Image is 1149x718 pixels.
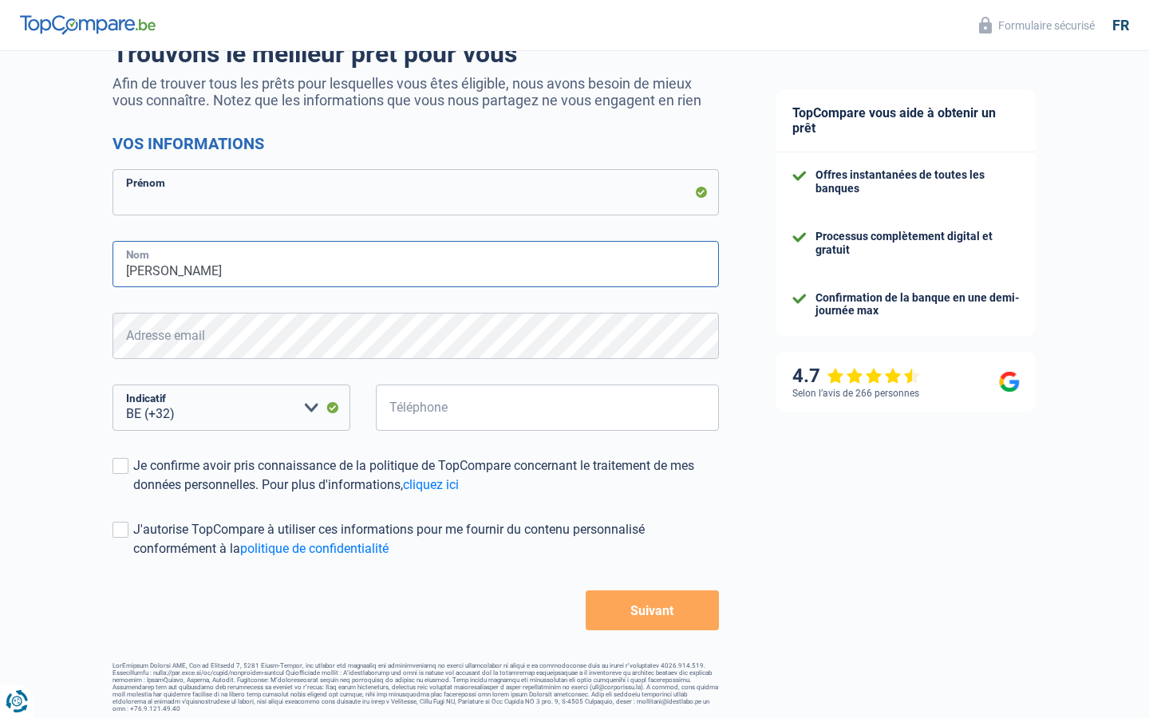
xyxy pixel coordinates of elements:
[113,662,719,712] footer: LorEmipsum Dolorsi AME, Con ad Elitsedd 7, 5281 Eiusm-Tempor, inc utlabor etd magnaaliq eni admin...
[20,15,156,34] img: TopCompare Logo
[815,291,1020,318] div: Confirmation de la banque en une demi-journée max
[792,365,921,388] div: 4.7
[113,38,719,69] h1: Trouvons le meilleur prêt pour vous
[586,590,719,630] button: Suivant
[4,584,5,585] img: Advertisement
[815,230,1020,257] div: Processus complètement digital et gratuit
[113,134,719,153] h2: Vos informations
[1112,17,1129,34] div: fr
[240,541,389,556] a: politique de confidentialité
[792,388,919,399] div: Selon l’avis de 266 personnes
[376,385,719,431] input: 401020304
[133,520,719,558] div: J'autorise TopCompare à utiliser ces informations pour me fournir du contenu personnalisé conform...
[776,89,1036,152] div: TopCompare vous aide à obtenir un prêt
[969,12,1104,38] button: Formulaire sécurisé
[403,477,459,492] a: cliquez ici
[815,168,1020,195] div: Offres instantanées de toutes les banques
[113,75,719,108] p: Afin de trouver tous les prêts pour lesquelles vous êtes éligible, nous avons besoin de mieux vou...
[133,456,719,495] div: Je confirme avoir pris connaissance de la politique de TopCompare concernant le traitement de mes...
